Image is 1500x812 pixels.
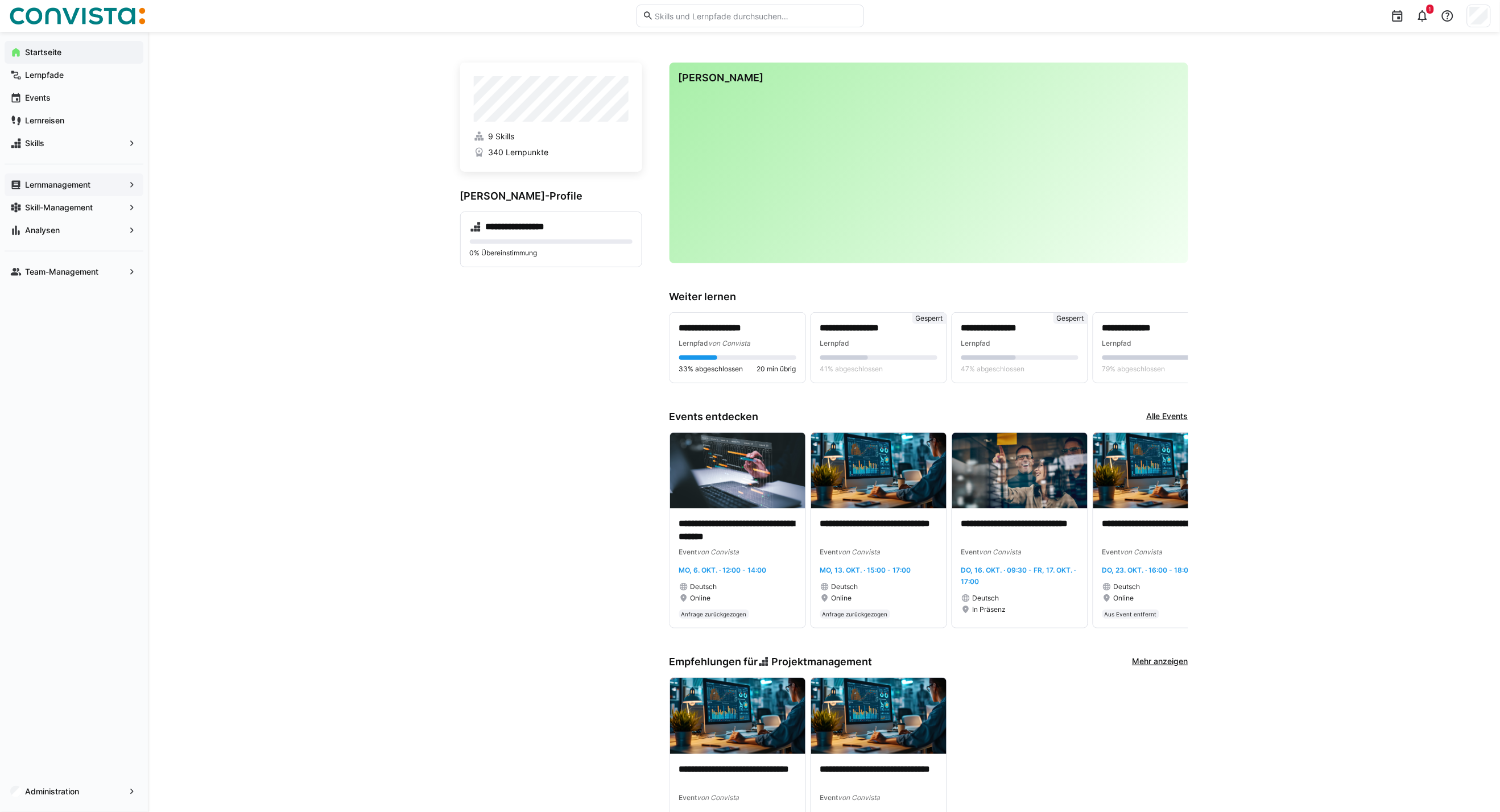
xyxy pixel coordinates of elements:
[961,339,991,347] span: Lernpfad
[470,248,633,258] p: 0% Übereinstimmung
[820,339,850,347] span: Lernpfad
[832,582,858,591] span: Deutsch
[679,72,1179,84] h3: [PERSON_NAME]
[679,566,767,574] span: Mo, 6. Okt. · 12:00 - 14:00
[679,793,697,802] span: Event
[670,678,805,754] img: image
[961,364,1025,374] span: 47% abgeschlossen
[679,364,743,374] span: 33% abgeschlossen
[1121,548,1163,556] span: von Convista
[1105,611,1157,618] span: Aus Event entfernt
[820,364,883,374] span: 41% abgeschlossen
[670,433,805,509] img: image
[679,339,709,347] span: Lernpfad
[1102,566,1193,574] span: Do, 23. Okt. · 16:00 - 18:00
[952,433,1088,509] img: image
[811,678,947,754] img: image
[691,594,711,603] span: Online
[474,131,629,142] a: 9 Skills
[823,611,888,618] span: Anfrage zurückgezogen
[670,291,1188,303] h3: Weiter lernen
[679,548,697,556] span: Event
[697,793,739,802] span: von Convista
[771,656,872,668] span: Projektmanagement
[1133,656,1188,668] a: Mehr anzeigen
[820,548,838,556] span: Event
[757,364,796,374] span: 20 min übrig
[980,548,1022,556] span: von Convista
[820,793,838,802] span: Event
[670,656,873,668] h3: Empfehlungen für
[961,548,980,556] span: Event
[1114,594,1134,603] span: Online
[709,339,751,347] span: von Convista
[1102,364,1166,374] span: 79% abgeschlossen
[832,594,852,603] span: Online
[697,548,739,556] span: von Convista
[973,594,999,603] span: Deutsch
[1429,6,1432,13] span: 1
[1147,411,1188,423] a: Alle Events
[691,582,717,591] span: Deutsch
[488,131,514,142] span: 9 Skills
[916,314,943,323] span: Gesperrt
[811,433,947,509] img: image
[838,793,881,802] span: von Convista
[1102,339,1132,347] span: Lernpfad
[670,411,759,423] h3: Events entdecken
[1093,433,1229,509] img: image
[1057,314,1084,323] span: Gesperrt
[654,11,857,21] input: Skills und Lernpfade durchsuchen…
[488,147,548,158] span: 340 Lernpunkte
[838,548,881,556] span: von Convista
[820,566,911,574] span: Mo, 13. Okt. · 15:00 - 17:00
[681,611,747,618] span: Anfrage zurückgezogen
[961,566,1076,586] span: Do, 16. Okt. · 09:30 - Fr, 17. Okt. · 17:00
[973,605,1006,614] span: In Präsenz
[1114,582,1141,591] span: Deutsch
[460,190,642,202] h3: [PERSON_NAME]-Profile
[1102,548,1121,556] span: Event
